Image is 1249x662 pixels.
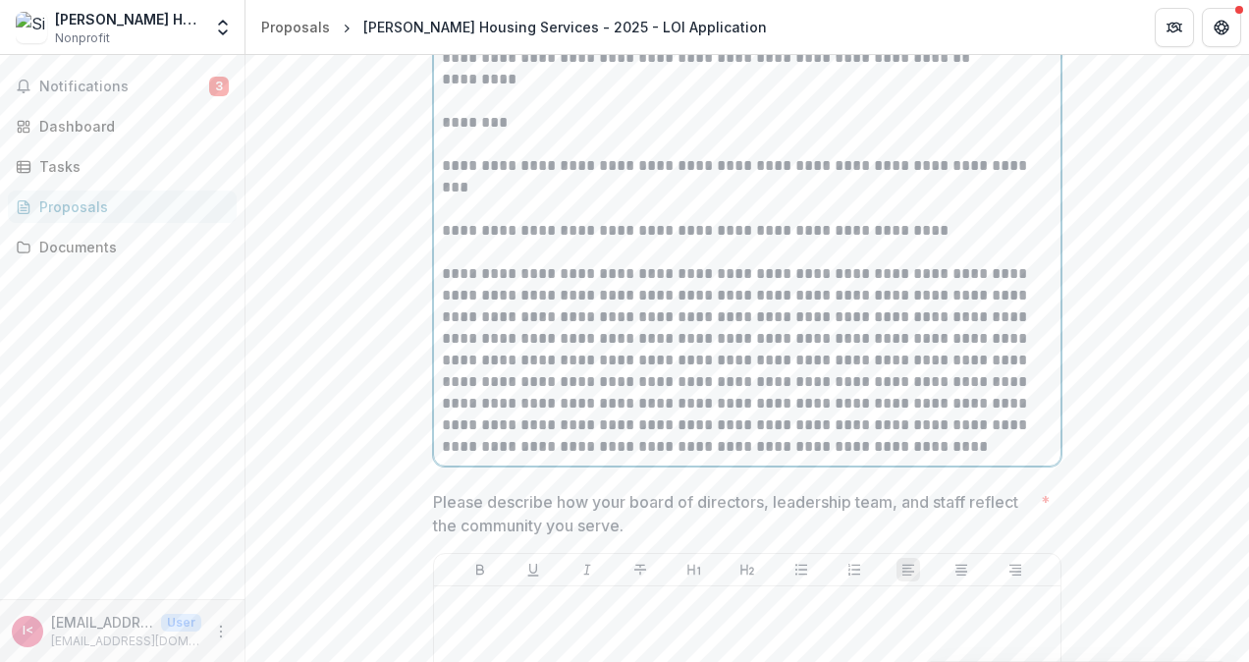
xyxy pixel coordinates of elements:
p: [EMAIL_ADDRESS][DOMAIN_NAME] [51,633,201,650]
span: 3 [209,77,229,96]
button: Bold [468,558,492,581]
div: Proposals [39,196,221,217]
button: Italicize [575,558,599,581]
a: Documents [8,231,237,263]
button: Heading 1 [682,558,706,581]
button: Underline [521,558,545,581]
div: info@simpsonhousing.org <info@simpsonhousing.org> [23,625,33,637]
div: Dashboard [39,116,221,137]
div: [PERSON_NAME] Housing Services, Inc. [55,9,201,29]
a: Dashboard [8,110,237,142]
img: Simpson Housing Services, Inc. [16,12,47,43]
span: Notifications [39,79,209,95]
button: Ordered List [842,558,866,581]
button: Get Help [1202,8,1241,47]
button: More [209,620,233,643]
button: Open entity switcher [209,8,237,47]
div: Documents [39,237,221,257]
a: Proposals [253,13,338,41]
button: Heading 2 [735,558,759,581]
a: Tasks [8,150,237,183]
button: Strike [628,558,652,581]
span: Nonprofit [55,29,110,47]
button: Bullet List [789,558,813,581]
div: [PERSON_NAME] Housing Services - 2025 - LOI Application [363,17,767,37]
button: Align Center [950,558,973,581]
button: Notifications3 [8,71,237,102]
button: Align Left [896,558,920,581]
p: User [161,614,201,632]
p: Please describe how your board of directors, leadership team, and staff reflect the community you... [433,490,1033,537]
a: Proposals [8,191,237,223]
div: Proposals [261,17,330,37]
p: [EMAIL_ADDRESS][DOMAIN_NAME] <[EMAIL_ADDRESS][DOMAIN_NAME]> [51,612,153,633]
button: Align Right [1004,558,1027,581]
nav: breadcrumb [253,13,775,41]
button: Partners [1155,8,1194,47]
div: Tasks [39,156,221,177]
